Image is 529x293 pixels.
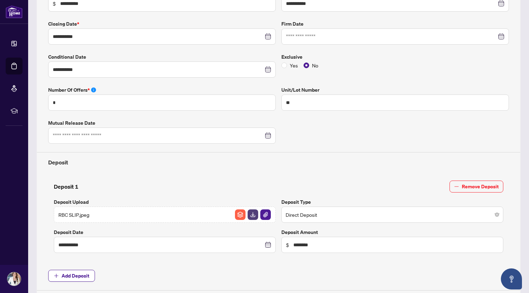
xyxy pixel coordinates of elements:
button: File Download [247,209,259,220]
label: Deposit Date [54,228,276,236]
button: Remove Deposit [450,181,503,193]
span: No [309,61,321,69]
span: Add Deposit [62,270,89,281]
label: Conditional Date [48,53,276,61]
label: Unit/Lot Number [281,86,509,94]
span: close-circle [495,213,499,217]
button: Add Deposit [48,270,95,282]
img: File Download [248,209,258,220]
img: File Archive [235,209,246,220]
button: File Archive [235,209,246,220]
button: Open asap [501,268,522,289]
label: Exclusive [281,53,509,61]
img: File Attachement [260,209,271,220]
h4: Deposit [48,158,509,167]
label: Number of offers [48,86,276,94]
label: Closing Date [48,20,276,28]
span: Remove Deposit [462,181,499,192]
img: logo [6,5,23,18]
span: $ [286,241,289,249]
img: Profile Icon [7,272,21,286]
label: Firm Date [281,20,509,28]
h4: Deposit 1 [54,182,78,191]
label: Deposit Amount [281,228,503,236]
span: RBC SLIP.jpeg [58,211,89,219]
button: File Attachement [260,209,271,220]
span: minus [454,184,459,189]
span: Yes [287,61,301,69]
label: Deposit Upload [54,198,276,206]
span: Direct Deposit [286,208,499,221]
label: Deposit Type [281,198,503,206]
label: Mutual Release Date [48,119,276,127]
span: plus [54,273,59,278]
span: info-circle [91,87,96,92]
span: RBC SLIP.jpegFile ArchiveFile DownloadFile Attachement [54,207,276,223]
